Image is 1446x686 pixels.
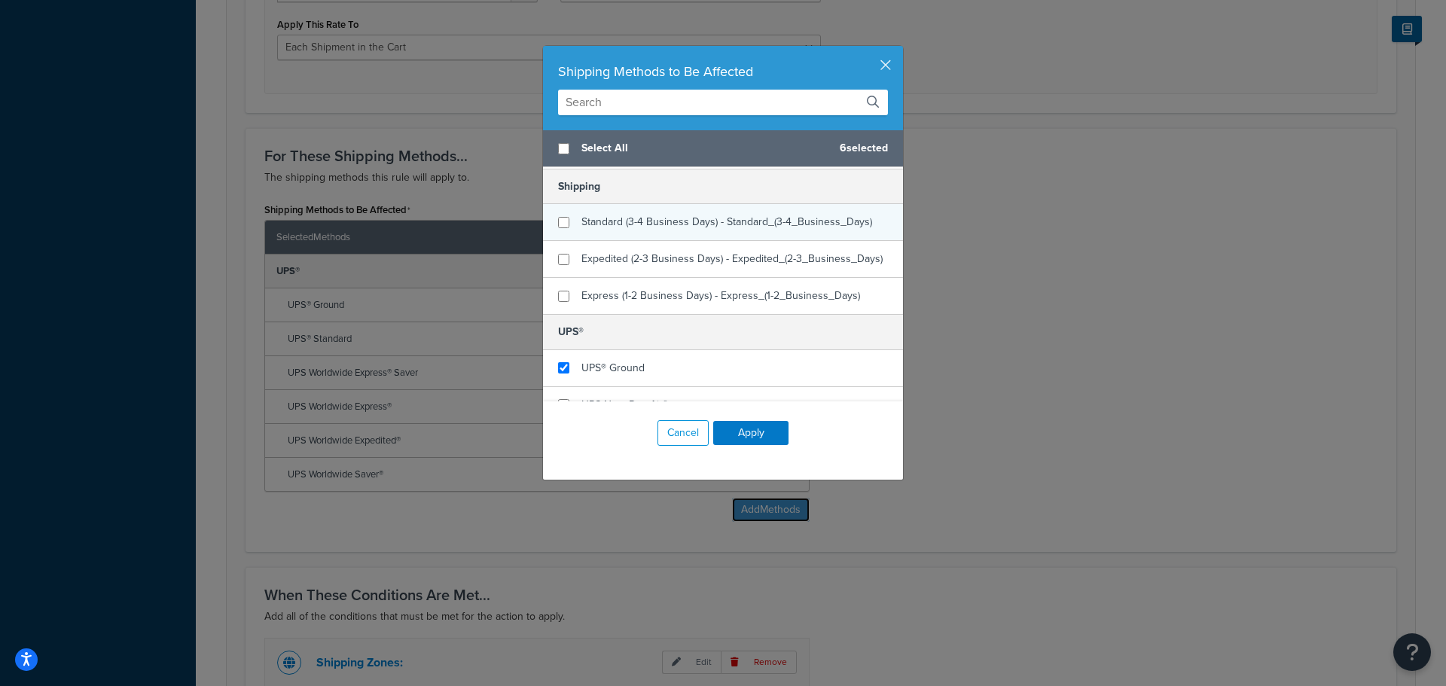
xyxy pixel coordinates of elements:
span: Express (1-2 Business Days) - Express_(1-2_Business_Days) [581,288,860,303]
button: Apply [713,421,789,445]
span: Expedited (2-3 Business Days) - Expedited_(2-3_Business_Days) [581,251,883,267]
div: 6 selected [543,130,903,167]
h5: Shipping [543,169,903,204]
button: Cancel [657,420,709,446]
span: UPS® Ground [581,360,645,376]
div: Shipping Methods to Be Affected [558,61,888,82]
span: UPS Next Day Air® [581,397,668,413]
h5: UPS® [543,314,903,349]
input: Search [558,90,888,115]
span: Standard (3-4 Business Days) - Standard_(3-4_Business_Days) [581,214,872,230]
span: Select All [581,138,828,159]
